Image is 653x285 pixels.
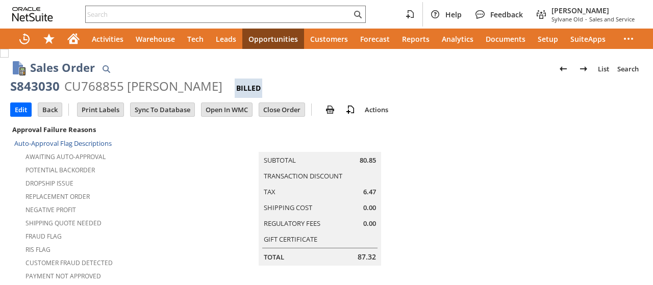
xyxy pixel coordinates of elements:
a: Tax [264,187,275,196]
a: Search [613,61,643,77]
div: Billed [235,79,262,98]
input: Sync To Database [131,103,194,116]
input: Edit [11,103,31,116]
div: More menus [616,29,641,49]
span: Sylvane Old [551,15,583,23]
svg: Search [351,8,364,20]
a: RIS flag [26,245,51,254]
a: Tech [181,29,210,49]
span: Activities [92,34,123,44]
img: add-record.svg [344,103,357,116]
a: Awaiting Auto-Approval [26,152,106,161]
input: Print Labels [78,103,123,116]
a: Replacement Order [26,192,90,201]
span: Feedback [490,10,523,19]
a: Auto-Approval Flag Descriptions [14,139,112,148]
span: Forecast [360,34,390,44]
a: Actions [361,105,392,114]
span: 0.00 [363,203,376,213]
span: [PERSON_NAME] [551,6,635,15]
span: Warehouse [136,34,175,44]
span: Setup [538,34,558,44]
caption: Summary [259,136,381,152]
span: 87.32 [358,252,376,262]
a: Activities [86,29,130,49]
a: Shipping Cost [264,203,312,212]
span: 80.85 [360,156,376,165]
svg: Shortcuts [43,33,55,45]
span: Reports [402,34,430,44]
a: Forecast [354,29,396,49]
img: Previous [557,63,569,75]
svg: logo [12,7,53,21]
input: Open In WMC [202,103,252,116]
a: Documents [480,29,532,49]
img: print.svg [324,103,336,116]
a: Customer Fraud Detected [26,258,113,267]
a: Fraud Flag [26,232,62,241]
img: Quick Find [100,63,112,75]
span: Leads [216,34,236,44]
h1: Sales Order [30,59,95,76]
a: Regulatory Fees [264,219,320,228]
a: Recent Records [12,29,37,49]
span: Help [445,10,462,19]
span: - [585,15,587,23]
div: CU768855 [PERSON_NAME] [64,78,222,94]
div: S843030 [10,78,60,94]
a: Potential Backorder [26,166,95,174]
span: Opportunities [248,34,298,44]
svg: Recent Records [18,33,31,45]
a: Customers [304,29,354,49]
a: Shipping Quote Needed [26,219,102,227]
a: Warehouse [130,29,181,49]
span: Documents [486,34,525,44]
svg: Home [67,33,80,45]
input: Back [38,103,62,116]
a: List [594,61,613,77]
input: Search [86,8,351,20]
span: 6.47 [363,187,376,197]
span: Analytics [442,34,473,44]
a: Gift Certificate [264,235,317,244]
input: Close Order [259,103,305,116]
a: Negative Profit [26,205,76,214]
div: Shortcuts [37,29,61,49]
a: Opportunities [242,29,304,49]
a: Subtotal [264,156,296,165]
span: 0.00 [363,219,376,228]
a: Reports [396,29,436,49]
div: Approval Failure Reasons [10,123,222,136]
a: Total [264,252,284,262]
span: Sales and Service [589,15,635,23]
a: Setup [532,29,564,49]
span: Customers [310,34,348,44]
span: Tech [187,34,204,44]
a: Transaction Discount [264,171,342,180]
a: Dropship Issue [26,179,73,188]
a: Leads [210,29,242,49]
a: SuiteApps [564,29,612,49]
a: Analytics [436,29,480,49]
img: Next [577,63,590,75]
span: SuiteApps [570,34,606,44]
a: Payment not approved [26,272,101,280]
a: Home [61,29,86,49]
